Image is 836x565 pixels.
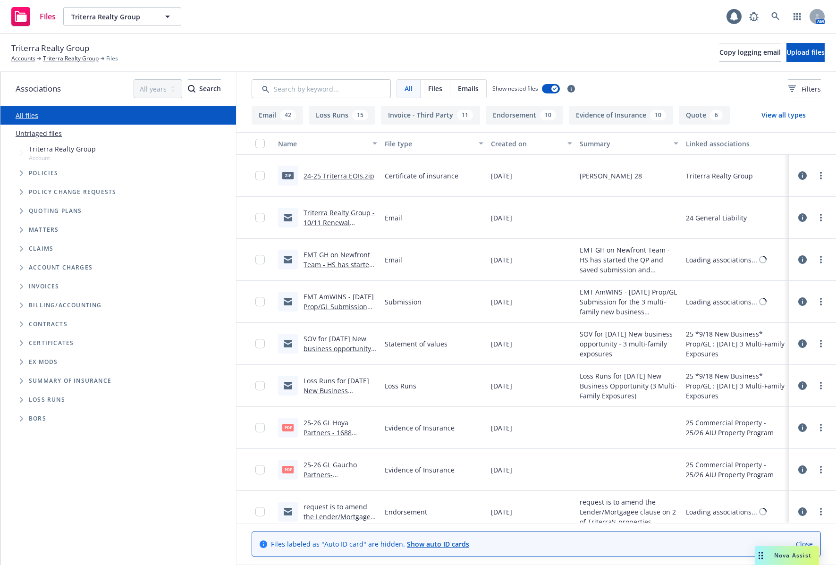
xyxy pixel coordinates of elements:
span: pdf [282,424,294,431]
span: Triterra Realty Group [11,42,89,54]
span: Ex Mods [29,359,58,365]
button: View all types [746,106,821,125]
a: more [815,212,827,223]
div: Triterra Realty Group [686,171,753,181]
span: Filters [788,84,821,94]
button: Invoice - Third Party [381,106,480,125]
a: Close [796,539,813,549]
span: [DATE] [491,381,512,391]
span: All [405,84,413,93]
span: [DATE] [491,465,512,475]
button: Endorsement [486,106,563,125]
input: Toggle Row Selected [255,171,265,180]
div: File type [385,139,473,149]
input: Toggle Row Selected [255,213,265,222]
button: Linked associations [682,132,789,155]
span: EMT AmWINS - [DATE] Prop/GL Submission for the 3 multi-family new business opportunities [580,287,679,317]
a: Report a Bug [744,7,763,26]
div: 11 [457,110,473,120]
button: Triterra Realty Group [63,7,181,26]
span: Statement of values [385,339,448,349]
span: Emails [458,84,479,93]
a: more [815,338,827,349]
a: 24-25 Triterra EOIs.zip [304,171,374,180]
a: Accounts [11,54,35,63]
span: Email [385,255,402,265]
span: [DATE] [491,297,512,307]
div: 25 Commercial Property - 25/26 AIU Property Program [686,418,785,438]
button: Name [274,132,381,155]
span: [DATE] [491,255,512,265]
a: 25-26 GL Hoya Partners - 1688 [PERSON_NAME] ST.pdf [304,418,356,457]
a: more [815,296,827,307]
span: Copy logging email [719,48,781,57]
button: Filters [788,79,821,98]
button: File type [381,132,488,155]
div: Loading associations... [686,297,757,307]
div: Linked associations [686,139,785,149]
input: Search by keyword... [252,79,391,98]
a: more [815,170,827,181]
div: 25 *9/18 New Business* Prop/GL : [DATE] 3 Multi-Family Exposures [686,329,785,359]
button: Created on [487,132,576,155]
button: Quote [679,106,730,125]
span: request is to amend the Lender/Mortgagee clause on 2 of Triterra's properties ([STREET_ADDRESS][G... [580,497,679,527]
a: Untriaged files [16,128,62,138]
span: Policy change requests [29,189,116,195]
button: SearchSearch [188,79,221,98]
a: request is to amend the Lender/Mortgagee clause on 2 of Triterra's properties.msg [304,502,374,551]
div: 24 General Liability [686,213,747,223]
span: Files [106,54,118,63]
button: Email [252,106,303,125]
a: Switch app [788,7,807,26]
button: Summary [576,132,683,155]
span: Account [29,154,96,162]
input: Toggle Row Selected [255,381,265,390]
div: Loading associations... [686,507,757,517]
a: more [815,254,827,265]
span: Quoting plans [29,208,82,214]
div: Drag to move [755,546,767,565]
a: Triterra Realty Group [43,54,99,63]
span: Triterra Realty Group [71,12,153,22]
input: Toggle Row Selected [255,339,265,348]
span: pdf [282,466,294,473]
a: more [815,422,827,433]
a: more [815,464,827,475]
span: Evidence of Insurance [385,465,455,475]
div: 42 [280,110,296,120]
span: Submission [385,297,422,307]
button: Loss Runs [309,106,375,125]
div: 25 *9/18 New Business* Prop/GL : [DATE] 3 Multi-Family Exposures [686,371,785,401]
span: Matters [29,227,59,233]
div: 10 [650,110,666,120]
span: Files labeled as "Auto ID card" are hidden. [271,539,469,549]
span: [PERSON_NAME] 28 [580,171,642,181]
span: EMT GH on Newfront Team - HS has started the QP and saved submission and submission attachments i... [580,245,679,275]
span: Policies [29,170,59,176]
div: Tree Example [0,142,236,296]
span: Associations [16,83,61,95]
span: Show nested files [492,84,538,93]
div: Folder Tree Example [0,296,236,428]
span: Loss Runs for [DATE] New Business Opportunity (3 Multi-Family Exposures) [580,371,679,401]
span: Files [40,13,56,20]
span: Account charges [29,265,93,270]
div: 15 [352,110,368,120]
div: Created on [491,139,562,149]
span: Files [428,84,442,93]
a: SOV for [DATE] New business opportunity - 3 multi-family exposures.msg [304,334,375,373]
span: Loss Runs [385,381,416,391]
span: Billing/Accounting [29,303,102,308]
input: Toggle Row Selected [255,255,265,264]
span: Loss Runs [29,397,65,403]
a: Show auto ID cards [407,540,469,548]
button: Copy logging email [719,43,781,62]
span: Contracts [29,321,68,327]
a: EMT AmWINS - [DATE] Prop/GL Submission for the 3 multi-family new business opportunities.msg [304,292,374,341]
input: Select all [255,139,265,148]
button: Upload files [786,43,825,62]
span: Invoices [29,284,59,289]
div: 6 [710,110,723,120]
span: Filters [802,84,821,94]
